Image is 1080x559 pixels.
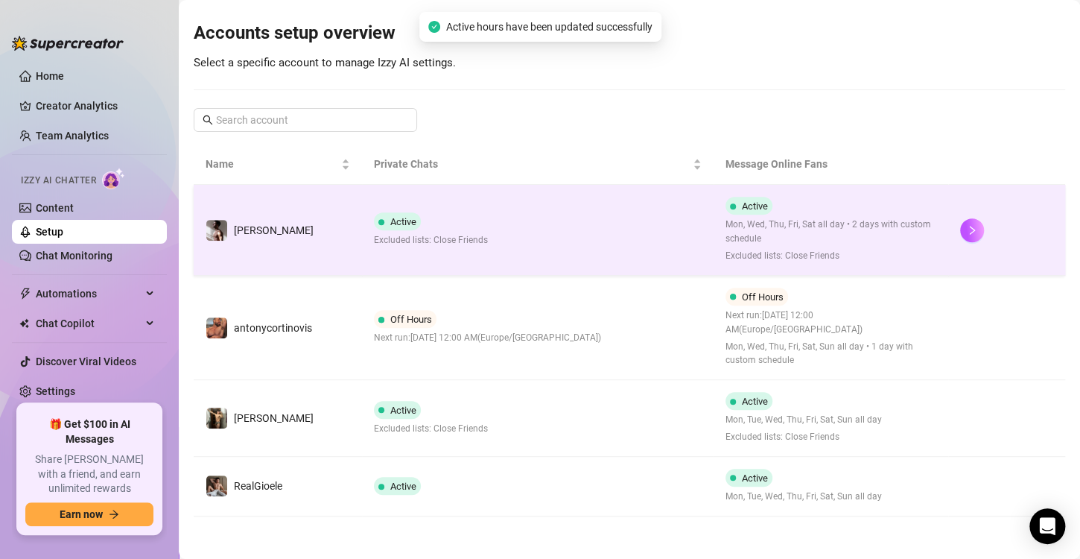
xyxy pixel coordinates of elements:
[206,220,227,241] img: Johnnyrichs
[742,291,784,303] span: Off Hours
[36,70,64,82] a: Home
[725,218,936,246] span: Mon, Wed, Thu, Fri, Sat all day • 2 days with custom schedule
[725,430,882,444] span: Excluded lists: Close Friends
[216,112,396,128] input: Search account
[390,481,416,492] span: Active
[21,174,96,188] span: Izzy AI Chatter
[960,218,984,242] button: right
[36,312,142,335] span: Chat Copilot
[206,408,227,429] img: Bruno
[742,473,768,484] span: Active
[725,340,936,368] span: Mon, Wed, Thu, Fri, Sat, Sun all day • 1 day with custom schedule
[714,144,948,185] th: Message Online Fans
[206,476,227,496] img: RealGioele
[194,56,456,69] span: Select a specific account to manage Izzy AI settings.
[390,405,416,416] span: Active
[194,144,362,185] th: Name
[725,309,936,337] span: Next run: [DATE] 12:00 AM ( Europe/[GEOGRAPHIC_DATA] )
[36,226,63,238] a: Setup
[1029,508,1065,544] div: Open Intercom Messenger
[374,233,488,247] span: Excluded lists: Close Friends
[725,249,936,263] span: Excluded lists: Close Friends
[36,202,74,214] a: Content
[36,250,112,262] a: Chat Monitoring
[206,318,227,338] img: antonycortinovis
[374,331,601,345] span: Next run: [DATE] 12:00 AM ( Europe/[GEOGRAPHIC_DATA] )
[19,318,29,329] img: Chat Copilot
[390,216,416,227] span: Active
[36,94,155,118] a: Creator Analytics
[102,168,125,189] img: AI Chatter
[742,200,768,212] span: Active
[36,385,75,397] a: Settings
[36,282,142,306] span: Automations
[234,412,314,424] span: [PERSON_NAME]
[19,288,31,300] span: thunderbolt
[25,502,153,526] button: Earn nowarrow-right
[60,508,103,520] span: Earn now
[203,115,213,125] span: search
[374,156,690,172] span: Private Chats
[725,490,882,504] span: Mon, Tue, Wed, Thu, Fri, Sat, Sun all day
[36,130,109,142] a: Team Analytics
[12,36,124,51] img: logo-BBDzfeDw.svg
[206,156,338,172] span: Name
[25,417,153,446] span: 🎁 Get $100 in AI Messages
[194,22,1065,45] h3: Accounts setup overview
[725,413,882,427] span: Mon, Tue, Wed, Thu, Fri, Sat, Sun all day
[234,224,314,236] span: [PERSON_NAME]
[25,452,153,496] span: Share [PERSON_NAME] with a friend, and earn unlimited rewards
[36,356,136,367] a: Discover Viral Videos
[390,314,432,325] span: Off Hours
[428,21,440,33] span: check-circle
[234,480,282,492] span: RealGioele
[109,509,119,519] span: arrow-right
[362,144,714,185] th: Private Chats
[446,19,652,35] span: Active hours have been updated successfully
[234,322,312,334] span: antonycortinovis
[742,396,768,407] span: Active
[967,225,977,236] span: right
[374,422,488,436] span: Excluded lists: Close Friends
